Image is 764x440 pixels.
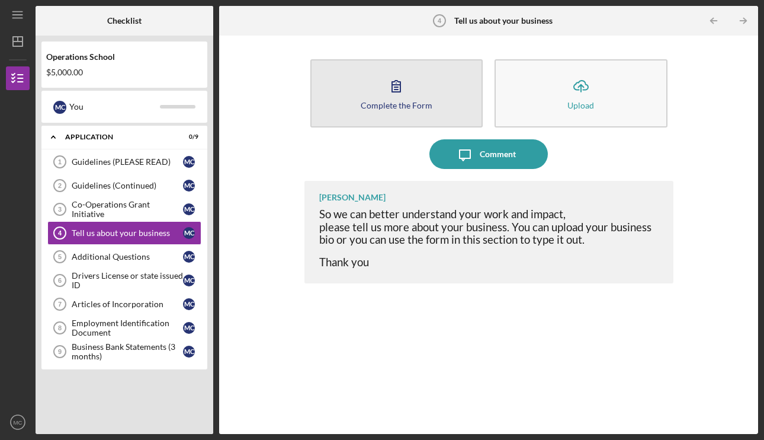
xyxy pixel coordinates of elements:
div: Comment [480,139,516,169]
button: Complete the Form [310,59,483,127]
div: Drivers License or state issued ID [72,271,183,290]
div: M C [183,203,195,215]
div: Application [65,133,169,141]
div: Operations School [46,52,203,62]
a: 8Employment Identification DocumentMC [47,316,201,340]
div: M C [183,346,195,358]
div: M C [183,322,195,334]
a: 9Business Bank Statements (3 months)MC [47,340,201,364]
tspan: 9 [58,348,62,355]
button: Comment [429,139,548,169]
tspan: 4 [438,17,442,24]
tspan: 6 [58,277,62,284]
div: Business Bank Statements (3 months) [72,342,183,361]
span: please tell us more about your business. You can upload your business bio or you can use the form... [319,221,651,246]
b: Checklist [107,16,142,25]
a: 3Co-Operations Grant InitiativeMC [47,197,201,221]
div: Upload [567,101,594,110]
a: 5Additional QuestionsMC [47,245,201,269]
button: Upload [495,59,667,127]
tspan: 8 [58,324,62,331]
tspan: 7 [58,301,62,308]
div: M C [183,251,195,263]
div: M C [183,275,195,286]
tspan: 5 [58,253,62,260]
div: Co-Operations Grant Initiative [72,200,183,219]
button: MC [6,410,30,434]
div: Articles of Incorporation [72,299,183,309]
div: Guidelines (Continued) [72,181,183,190]
a: 1Guidelines (PLEASE READ)MC [47,150,201,174]
div: Tell us about your business [72,228,183,238]
a: 4Tell us about your businessMC [47,221,201,245]
div: Employment Identification Document [72,318,183,337]
div: 0 / 9 [177,133,198,141]
a: 6Drivers License or state issued IDMC [47,269,201,292]
b: Tell us about your business [454,16,553,25]
a: 2Guidelines (Continued)MC [47,174,201,197]
tspan: 4 [58,229,62,237]
div: [PERSON_NAME] [319,193,386,202]
span: Thank you [319,256,369,269]
div: M C [53,101,66,114]
div: M C [183,156,195,168]
div: Additional Questions [72,252,183,262]
text: MC [14,419,23,426]
div: M C [183,298,195,310]
div: M C [183,227,195,239]
a: 7Articles of IncorporationMC [47,292,201,316]
tspan: 1 [58,158,62,165]
div: Complete the Form [361,101,432,110]
div: $5,000.00 [46,68,203,77]
span: So we can better understand your work and impact, [319,208,566,221]
div: You [69,97,160,117]
tspan: 2 [58,182,62,189]
div: M C [183,180,195,192]
div: Guidelines (PLEASE READ) [72,157,183,167]
tspan: 3 [58,206,62,213]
